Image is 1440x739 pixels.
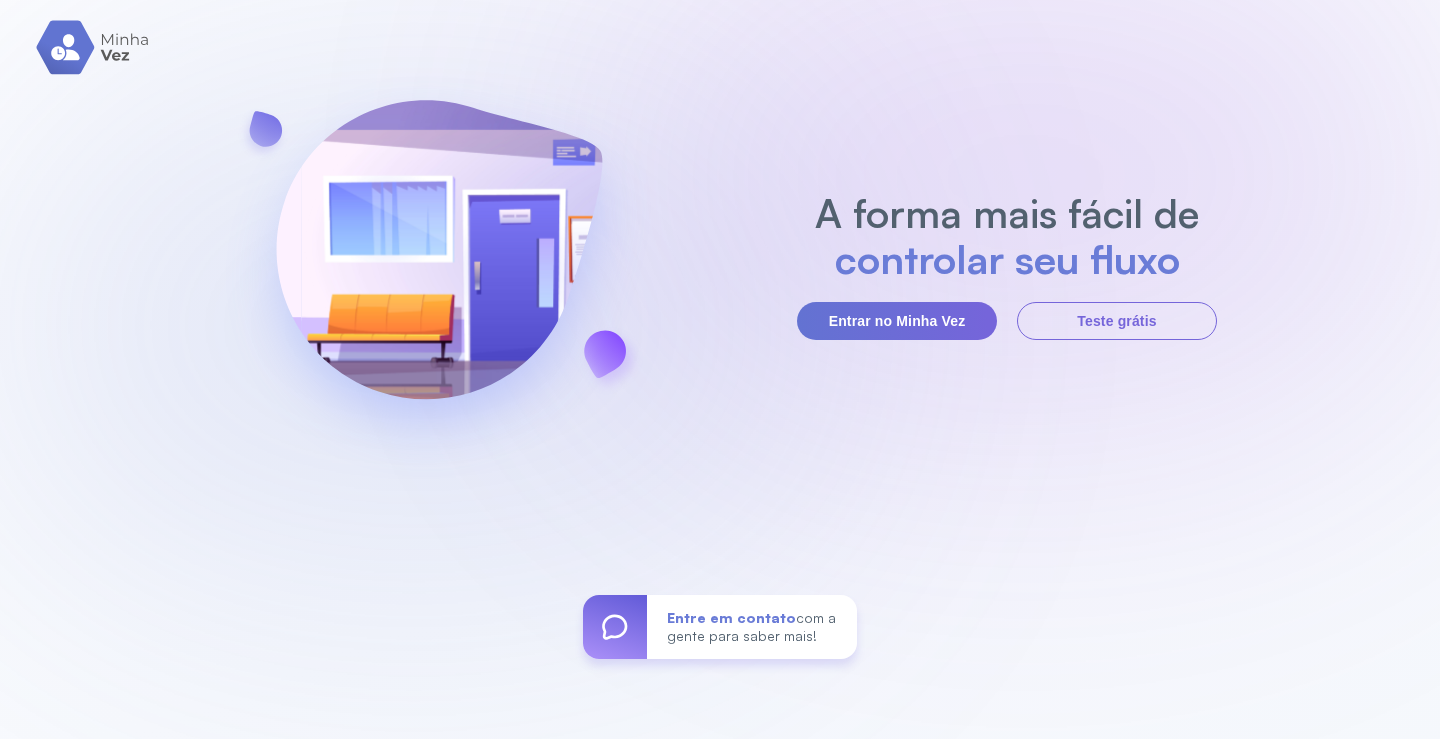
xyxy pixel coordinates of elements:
[805,236,1210,282] h2: controlar seu fluxo
[583,595,857,659] a: Entre em contatocom a gente para saber mais!
[647,595,857,659] div: com a gente para saber mais!
[223,47,655,482] img: banner-login.svg
[797,302,997,340] button: Entrar no Minha Vez
[36,20,151,75] img: logo.svg
[1017,302,1217,340] button: Teste grátis
[805,190,1210,236] h2: A forma mais fácil de
[667,609,796,626] span: Entre em contato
